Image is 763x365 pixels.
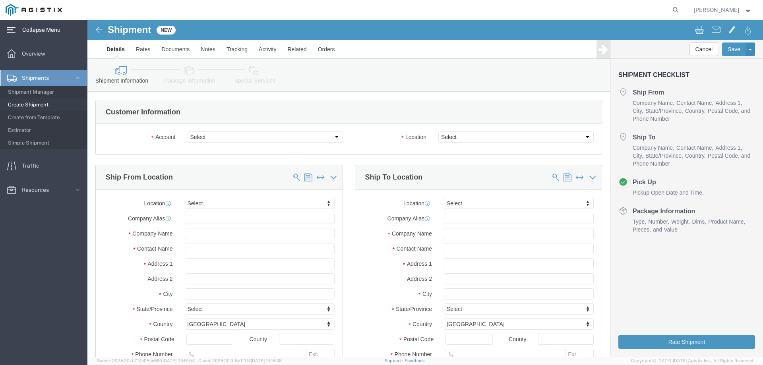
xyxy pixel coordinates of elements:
a: Support [385,358,405,363]
span: Simple Shipment [8,135,81,151]
span: Create Shipment [8,97,81,113]
span: [DATE] 09:51:04 [163,358,195,363]
span: Shipment Manager [8,84,81,100]
a: Traffic [0,158,87,174]
a: Overview [0,46,87,62]
span: Create from Template [8,110,81,126]
a: Shipments [0,70,87,86]
span: Collapse Menu [22,22,66,38]
span: [DATE] 10:16:38 [251,358,282,363]
span: Client: 2025.20.0-8b113f4 [198,358,282,363]
a: Feedback [405,358,425,363]
span: Copyright © [DATE]-[DATE] Agistix Inc., All Rights Reserved [631,357,753,364]
span: Traffic [22,158,45,174]
span: Estimator [8,122,81,138]
a: Resources [0,182,87,198]
span: Overview [22,46,51,62]
button: [PERSON_NAME] [693,5,752,15]
iframe: FS Legacy Container [87,20,763,357]
span: Server: 2025.20.0-710e05ee653 [97,358,195,363]
span: Shipments [22,70,54,86]
img: logo [6,4,62,16]
span: Resources [22,182,54,198]
span: Renae Pinkney [694,6,739,14]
